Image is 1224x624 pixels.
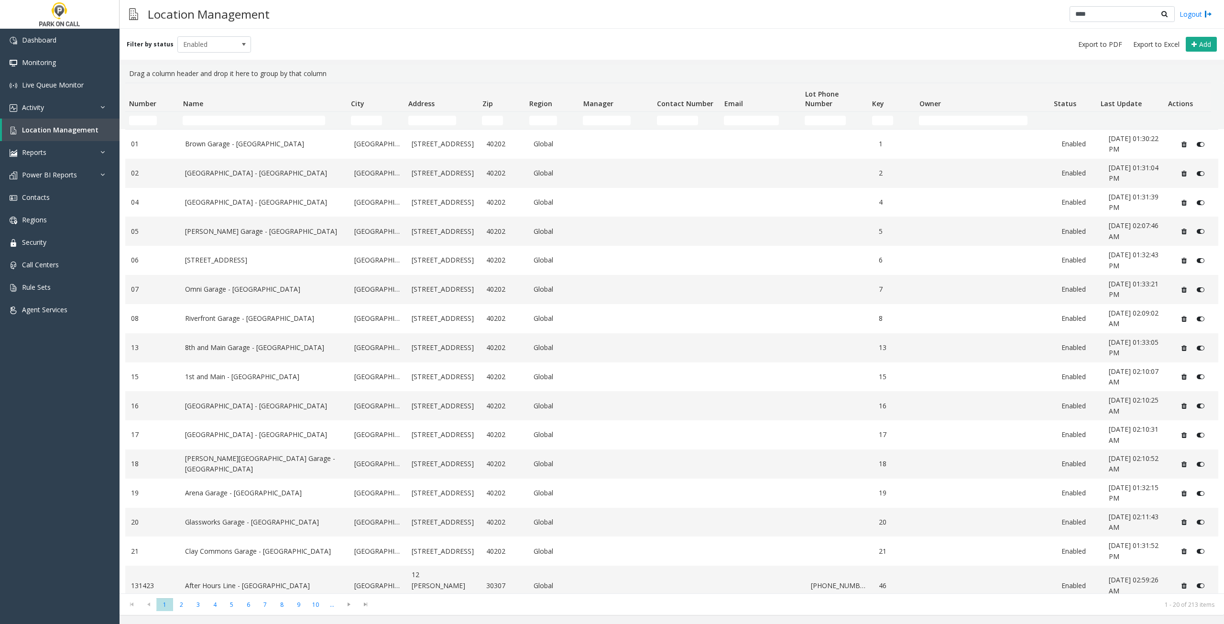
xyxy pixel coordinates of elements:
img: 'icon' [10,217,17,224]
a: [GEOGRAPHIC_DATA] [354,255,400,265]
span: Add [1199,40,1211,49]
a: Global [534,226,576,237]
span: Last Update [1101,99,1142,108]
a: [GEOGRAPHIC_DATA] [354,284,400,295]
button: Disable [1192,165,1210,181]
button: Delete [1177,369,1192,384]
a: 19 [879,488,915,498]
button: Export to PDF [1074,38,1126,51]
span: [DATE] 01:31:52 PM [1109,541,1158,560]
span: Page 5 [223,598,240,611]
a: 1st and Main - [GEOGRAPHIC_DATA] [185,372,343,382]
a: [PERSON_NAME] Garage - [GEOGRAPHIC_DATA] [185,226,343,237]
button: Disable [1192,427,1210,443]
a: [PHONE_NUMBER] [811,580,867,591]
input: City Filter [351,116,382,125]
img: 'icon' [10,239,17,247]
input: Contact Number Filter [657,116,698,125]
a: [STREET_ADDRESS] [412,429,475,440]
a: [GEOGRAPHIC_DATA] [354,429,400,440]
span: Rule Sets [22,283,51,292]
td: Address Filter [404,112,479,129]
button: Delete [1177,253,1192,268]
button: Disable [1192,195,1210,210]
a: [GEOGRAPHIC_DATA] [354,517,400,527]
a: 05 [131,226,174,237]
td: Key Filter [868,112,915,129]
a: Enabled [1061,401,1097,411]
span: Page 4 [207,598,223,611]
span: [DATE] 01:31:39 PM [1109,192,1158,212]
input: Zip Filter [482,116,503,125]
button: Disable [1192,137,1210,152]
span: Page 9 [290,598,307,611]
span: Page 2 [173,598,190,611]
a: [DATE] 01:31:52 PM [1109,540,1165,562]
input: Email Filter [724,116,778,125]
a: 40202 [486,401,522,411]
a: 20 [131,517,174,527]
a: 40202 [486,139,522,149]
label: Filter by status [127,40,174,49]
a: 40202 [486,284,522,295]
td: City Filter [347,112,404,129]
a: Enabled [1061,284,1097,295]
button: Disable [1192,515,1210,530]
span: Page 10 [307,598,324,611]
a: 40202 [486,168,522,178]
span: Go to the last page [359,601,372,608]
a: 18 [879,459,915,469]
a: 4 [879,197,915,208]
input: Owner Filter [919,116,1027,125]
a: Global [534,342,576,353]
img: 'icon' [10,59,17,67]
a: Enabled [1061,488,1097,498]
a: 40202 [486,372,522,382]
button: Disable [1192,224,1210,239]
a: [GEOGRAPHIC_DATA] [354,168,400,178]
input: Region Filter [529,116,557,125]
a: Enabled [1061,342,1097,353]
a: Global [534,401,576,411]
span: Export to Excel [1133,40,1180,49]
span: Zip [482,99,493,108]
a: Enabled [1061,226,1097,237]
a: [DATE] 01:31:39 PM [1109,192,1165,213]
button: Add [1186,37,1217,52]
a: [GEOGRAPHIC_DATA] [354,313,400,324]
a: Global [534,313,576,324]
a: 17 [131,429,174,440]
a: 16 [879,401,915,411]
span: Page 3 [190,598,207,611]
a: Logout [1180,9,1212,19]
div: Data table [120,83,1224,593]
img: 'icon' [10,172,17,179]
a: 21 [879,546,915,557]
a: [STREET_ADDRESS] [412,372,475,382]
span: Go to the last page [357,598,374,611]
a: [STREET_ADDRESS] [412,546,475,557]
span: [DATE] 01:32:15 PM [1109,483,1158,503]
a: Enabled [1061,168,1097,178]
a: [GEOGRAPHIC_DATA] [354,401,400,411]
span: Export to PDF [1078,40,1122,49]
button: Delete [1177,427,1192,443]
a: Enabled [1061,429,1097,440]
a: Global [534,168,576,178]
a: [GEOGRAPHIC_DATA] - [GEOGRAPHIC_DATA] [185,168,343,178]
a: [DATE] 02:10:25 AM [1109,395,1165,416]
a: 16 [131,401,174,411]
a: 07 [131,284,174,295]
span: [DATE] 02:10:25 AM [1109,395,1158,415]
span: [DATE] 01:33:21 PM [1109,279,1158,299]
a: [STREET_ADDRESS] [412,139,475,149]
span: Contacts [22,193,50,202]
a: [GEOGRAPHIC_DATA] [354,197,400,208]
button: Disable [1192,398,1210,414]
a: Omni Garage - [GEOGRAPHIC_DATA] [185,284,343,295]
a: [DATE] 01:32:15 PM [1109,482,1165,504]
a: [GEOGRAPHIC_DATA] - [GEOGRAPHIC_DATA] [185,401,343,411]
a: 40202 [486,517,522,527]
a: 40202 [486,429,522,440]
img: 'icon' [10,37,17,44]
